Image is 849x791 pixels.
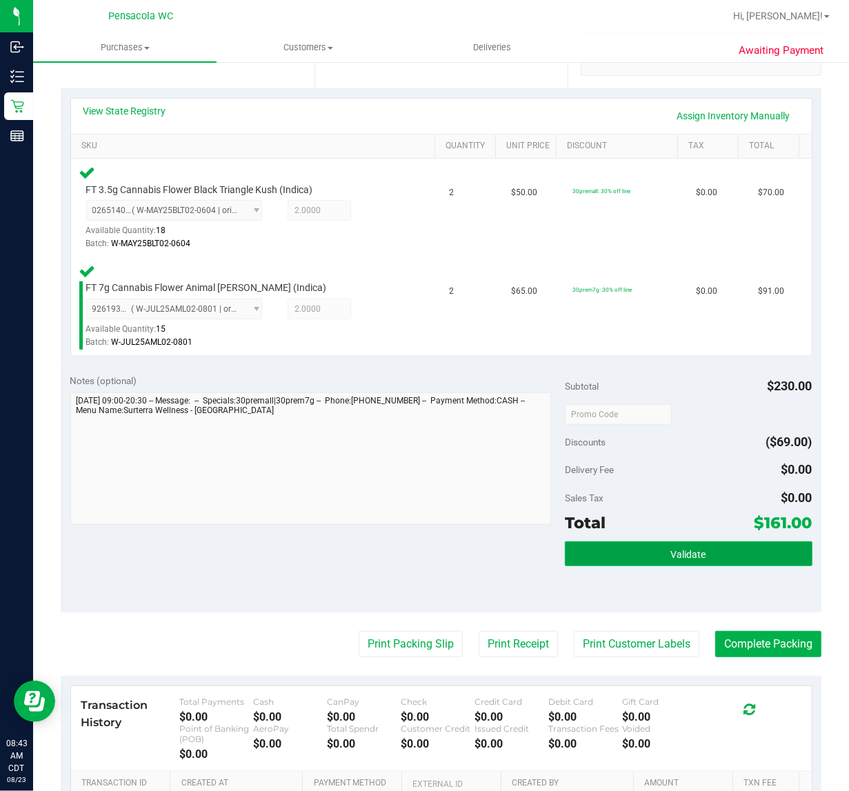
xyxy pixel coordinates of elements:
[86,319,272,346] div: Available Quantity:
[327,723,401,734] div: Total Spendr
[10,99,24,113] inline-svg: Retail
[10,70,24,83] inline-svg: Inventory
[359,631,463,657] button: Print Packing Slip
[217,41,399,54] span: Customers
[86,337,110,347] span: Batch:
[327,697,401,707] div: CanPay
[548,697,622,707] div: Debit Card
[475,710,548,723] div: $0.00
[573,188,631,194] span: 30premall: 30% off line
[157,226,166,235] span: 18
[565,430,606,454] span: Discounts
[755,513,812,532] span: $161.00
[253,697,327,707] div: Cash
[733,10,823,21] span: Hi, [PERSON_NAME]!
[83,104,166,118] a: View State Registry
[217,33,400,62] a: Customers
[179,748,253,761] div: $0.00
[715,631,821,657] button: Complete Packing
[565,464,614,475] span: Delivery Fee
[511,285,537,298] span: $65.00
[749,141,793,152] a: Total
[574,631,699,657] button: Print Customer Labels
[6,774,27,785] p: 08/23
[512,778,628,789] a: Created By
[179,723,253,744] div: Point of Banking (POB)
[739,43,823,59] span: Awaiting Payment
[475,697,548,707] div: Credit Card
[10,129,24,143] inline-svg: Reports
[479,631,558,657] button: Print Receipt
[446,141,490,152] a: Quantity
[14,681,55,722] iframe: Resource center
[506,141,550,152] a: Unit Price
[314,778,397,789] a: Payment Method
[401,697,475,707] div: Check
[455,41,530,54] span: Deliveries
[70,375,137,386] span: Notes (optional)
[567,141,672,152] a: Discount
[622,710,696,723] div: $0.00
[565,492,603,503] span: Sales Tax
[179,697,253,707] div: Total Payments
[401,710,475,723] div: $0.00
[758,186,784,199] span: $70.00
[668,104,799,128] a: Assign Inventory Manually
[86,183,313,197] span: FT 3.5g Cannabis Flower Black Triangle Kush (Indica)
[112,337,193,347] span: W-JUL25AML02-0801
[81,778,165,789] a: Transaction ID
[565,381,599,392] span: Subtotal
[10,40,24,54] inline-svg: Inbound
[573,286,632,293] span: 30prem7g: 30% off line
[86,281,327,294] span: FT 7g Cannabis Flower Animal [PERSON_NAME] (Indica)
[253,723,327,734] div: AeroPay
[401,737,475,750] div: $0.00
[401,723,475,734] div: Customer Credit
[758,285,784,298] span: $91.00
[697,186,718,199] span: $0.00
[644,778,727,789] a: Amount
[253,710,327,723] div: $0.00
[622,737,696,750] div: $0.00
[688,141,732,152] a: Tax
[327,710,401,723] div: $0.00
[671,549,706,560] span: Validate
[697,285,718,298] span: $0.00
[622,697,696,707] div: Gift Card
[511,186,537,199] span: $50.00
[548,737,622,750] div: $0.00
[766,434,812,449] span: ($69.00)
[179,710,253,723] div: $0.00
[181,778,297,789] a: Created At
[565,541,812,566] button: Validate
[768,379,812,393] span: $230.00
[565,404,672,425] input: Promo Code
[400,33,583,62] a: Deliveries
[781,490,812,505] span: $0.00
[475,723,548,734] div: Issued Credit
[33,41,217,54] span: Purchases
[781,462,812,477] span: $0.00
[548,710,622,723] div: $0.00
[86,221,272,248] div: Available Quantity:
[450,285,455,298] span: 2
[622,723,696,734] div: Voided
[743,778,793,789] a: Txn Fee
[81,141,430,152] a: SKU
[475,737,548,750] div: $0.00
[253,737,327,750] div: $0.00
[108,10,173,22] span: Pensacola WC
[6,737,27,774] p: 08:43 AM CDT
[327,737,401,750] div: $0.00
[112,239,191,248] span: W-MAY25BLT02-0604
[157,324,166,334] span: 15
[548,723,622,734] div: Transaction Fees
[86,239,110,248] span: Batch:
[33,33,217,62] a: Purchases
[565,513,606,532] span: Total
[450,186,455,199] span: 2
